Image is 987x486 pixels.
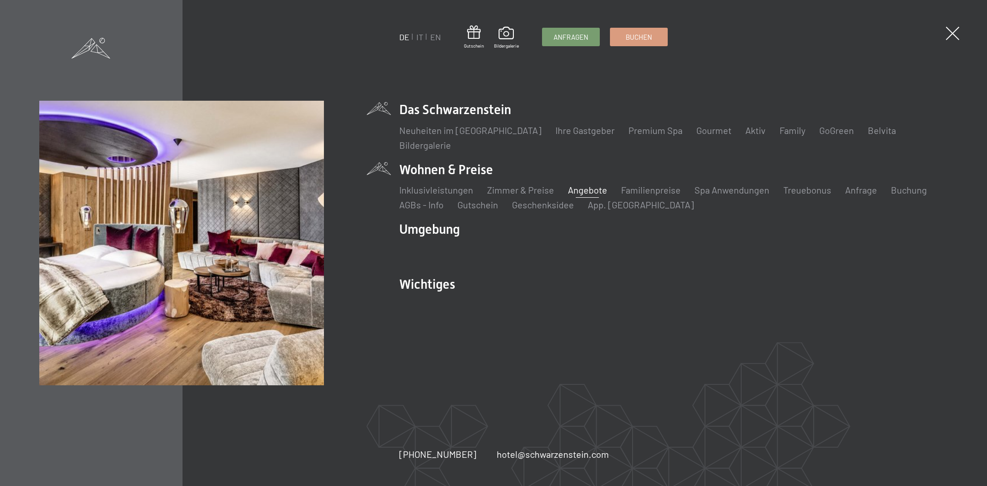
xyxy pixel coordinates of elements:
a: [PHONE_NUMBER] [399,448,476,461]
a: Gourmet [696,125,731,136]
span: Bildergalerie [494,43,519,49]
a: Premium Spa [628,125,682,136]
span: Buchen [626,32,652,42]
span: [PHONE_NUMBER] [399,449,476,460]
a: Anfrage [845,184,877,195]
a: GoGreen [819,125,854,136]
a: Belvita [868,125,896,136]
a: Aktiv [745,125,766,136]
a: IT [416,32,423,42]
a: hotel@schwarzenstein.com [497,448,609,461]
span: Anfragen [554,32,588,42]
a: AGBs - Info [399,199,444,210]
a: Zimmer & Preise [487,184,554,195]
span: Gutschein [464,43,484,49]
a: App. [GEOGRAPHIC_DATA] [588,199,694,210]
a: Gutschein [464,25,484,49]
a: Gutschein [457,199,498,210]
a: Spa Anwendungen [695,184,769,195]
a: Neuheiten im [GEOGRAPHIC_DATA] [399,125,542,136]
a: Treuebonus [783,184,831,195]
a: Geschenksidee [512,199,574,210]
a: Buchen [610,28,667,46]
a: Buchung [891,184,927,195]
a: Family [780,125,805,136]
a: Familienpreise [621,184,681,195]
a: Bildergalerie [494,27,519,49]
a: DE [399,32,409,42]
a: Bildergalerie [399,140,451,151]
a: EN [430,32,441,42]
a: Anfragen [542,28,599,46]
a: Angebote [568,184,607,195]
img: Wellnesshotel Südtirol SCHWARZENSTEIN - Wellnessurlaub in den Alpen, Wandern und Wellness [39,101,323,385]
a: Inklusivleistungen [399,184,473,195]
a: Ihre Gastgeber [555,125,615,136]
